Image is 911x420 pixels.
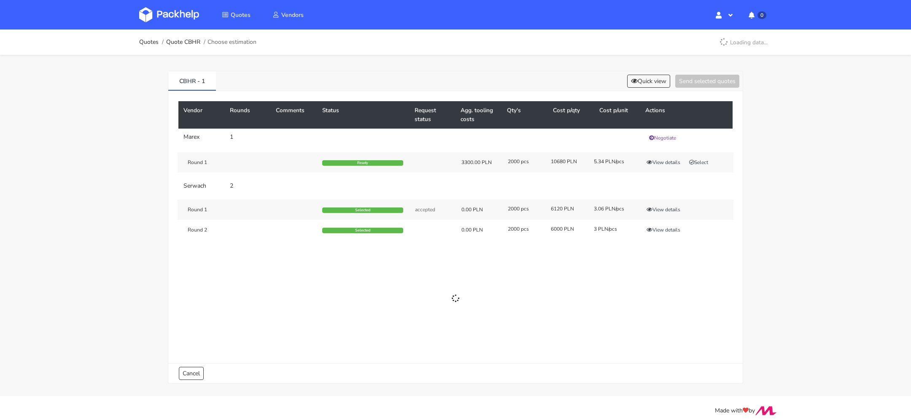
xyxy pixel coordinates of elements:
th: Comments [271,101,317,129]
nav: breadcrumb [139,34,256,51]
td: Marex [178,129,225,147]
div: 10680 PLN [545,158,588,165]
span: accepted [415,206,435,213]
th: Agg. tooling costs [455,101,502,129]
th: Cost p/unit [594,101,641,129]
div: Selected [322,207,403,213]
img: Dashboard [139,7,199,22]
a: Vendors [262,7,314,22]
a: Quote CBHR [166,39,200,46]
th: Actions [640,101,733,129]
button: Quick view [627,75,670,88]
img: Move Closer [755,406,777,415]
div: 2000 pcs [502,158,545,165]
div: Selected [322,228,403,234]
a: Cancel [179,367,204,380]
div: 3 PLN/pcs [588,226,631,232]
a: Quotes [139,39,159,46]
div: Ready [322,160,403,166]
div: 3300.00 PLN [461,159,496,166]
th: Qty's [502,101,548,129]
button: View details [643,226,684,234]
td: 2 [225,178,271,194]
div: 2000 pcs [502,205,545,212]
div: 0.00 PLN [461,206,496,213]
div: 5.34 PLN/pcs [588,158,631,165]
div: 6120 PLN [545,205,588,212]
table: CBHR - 1 [178,101,733,353]
p: Loading data... [715,35,772,49]
button: Negotiate [645,134,680,142]
span: Vendors [281,11,304,19]
div: Round 1 [178,206,270,213]
th: Cost p/qty [548,101,594,129]
th: Status [317,101,410,129]
th: Request status [410,101,456,129]
button: View details [643,158,684,167]
span: Quotes [231,11,251,19]
button: View details [643,205,684,214]
div: 2000 pcs [502,226,545,232]
div: Round 1 [178,159,270,166]
td: 1 [225,129,271,147]
div: Made with by [128,406,783,416]
button: Send selected quotes [675,75,739,88]
div: 6000 PLN [545,226,588,232]
div: 3.06 PLN/pcs [588,205,631,212]
div: 0.00 PLN [461,226,496,233]
span: 0 [757,11,766,19]
td: Serwach [178,178,225,194]
th: Vendor [178,101,225,129]
span: Choose estimation [208,39,256,46]
a: Quotes [212,7,261,22]
button: Select [685,158,712,167]
button: 0 [742,7,772,22]
div: Round 2 [178,226,270,233]
a: CBHR - 1 [168,71,216,90]
th: Rounds [225,101,271,129]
